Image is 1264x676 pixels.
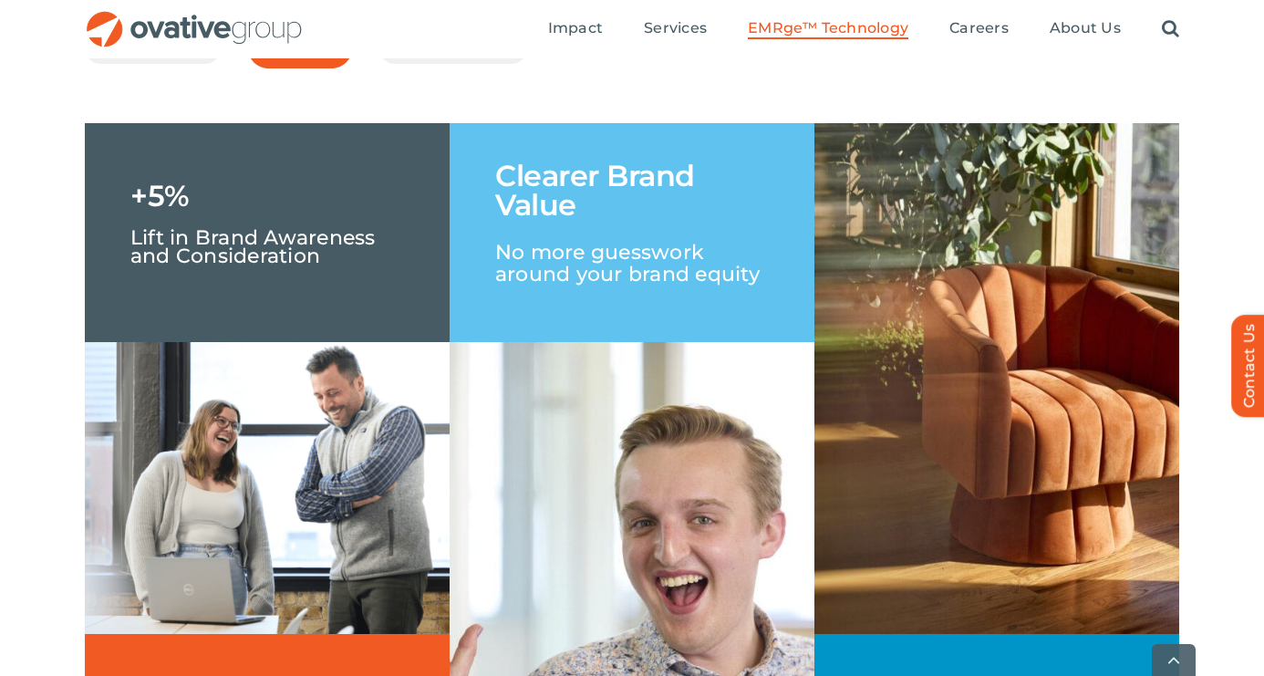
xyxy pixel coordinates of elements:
[495,161,769,220] h1: Clearer Brand Value
[548,19,603,37] span: Impact
[1050,19,1121,37] span: About Us
[644,19,707,39] a: Services
[548,19,603,39] a: Impact
[949,19,1009,39] a: Careers
[85,9,304,26] a: OG_Full_horizontal_RGB
[1050,19,1121,39] a: About Us
[644,19,707,37] span: Services
[748,19,908,37] span: EMRge™ Technology
[495,220,769,286] p: No more guesswork around your brand equity
[1162,19,1179,39] a: Search
[814,123,1179,634] img: NYC Chair
[748,19,908,39] a: EMRge™ Technology
[85,342,450,634] img: Brand Collage – Left
[130,211,404,265] p: Lift in Brand Awareness and Consideration
[949,19,1009,37] span: Careers
[130,182,190,211] h1: +5%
